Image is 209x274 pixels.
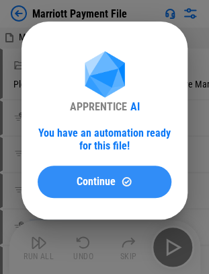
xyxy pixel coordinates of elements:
[38,166,171,198] button: ContinueContinue
[70,100,127,113] div: APPRENTICE
[78,51,132,100] img: Apprentice AI
[38,127,171,152] div: You have an automation ready for this file!
[130,100,140,113] div: AI
[77,176,116,187] span: Continue
[121,176,132,187] img: Continue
